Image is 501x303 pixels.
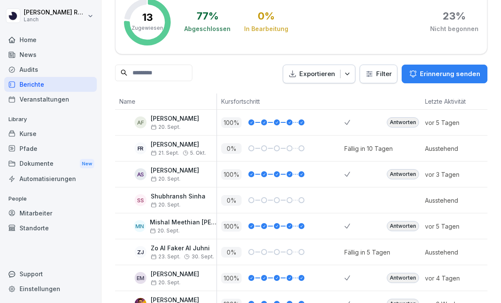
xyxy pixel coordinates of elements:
[425,196,484,205] p: Ausstehend
[221,195,242,206] p: 0 %
[151,202,180,208] span: 20. Sept.
[4,141,97,156] a: Pfade
[221,273,242,283] p: 100 %
[4,126,97,141] a: Kurse
[4,206,97,221] a: Mitarbeiter
[258,11,275,21] div: 0 %
[299,69,335,79] p: Exportieren
[4,113,97,126] p: Library
[387,221,419,231] div: Antworten
[425,97,480,106] p: Letzte Aktivität
[221,143,242,154] p: 0 %
[425,144,484,153] p: Ausstehend
[4,62,97,77] a: Audits
[135,116,146,128] div: AF
[443,11,466,21] div: 23 %
[283,65,355,84] button: Exportieren
[135,142,146,154] div: FR
[221,169,242,180] p: 100 %
[360,65,397,83] button: Filter
[151,141,206,148] p: [PERSON_NAME]
[151,150,179,156] span: 21. Sept.
[190,150,206,156] span: 5. Okt.
[151,280,180,286] span: 20. Sept.
[135,168,146,180] div: AS
[244,25,288,33] div: In Bearbeitung
[135,272,146,284] div: EM
[4,92,97,107] a: Veranstaltungen
[151,245,214,252] p: Zo Al Faker Al Juhni
[4,156,97,172] div: Dokumente
[425,274,484,283] p: vor 4 Tagen
[344,144,393,153] div: Fällig in 10 Tagen
[4,171,97,186] a: Automatisierungen
[151,115,199,122] p: [PERSON_NAME]
[425,170,484,179] p: vor 3 Tagen
[4,281,97,296] a: Einstellungen
[80,159,94,169] div: New
[151,271,199,278] p: [PERSON_NAME]
[151,254,180,260] span: 23. Sept.
[365,70,392,78] div: Filter
[151,124,180,130] span: 20. Sept.
[425,248,484,257] p: Ausstehend
[150,228,180,234] span: 20. Sept.
[24,9,86,16] p: [PERSON_NAME] Renner
[430,25,478,33] div: Nicht begonnen
[221,221,242,232] p: 100 %
[387,169,419,179] div: Antworten
[184,25,231,33] div: Abgeschlossen
[387,273,419,283] div: Antworten
[142,12,153,23] p: 13
[4,221,97,235] a: Standorte
[150,219,217,226] p: Mishal Meethian [PERSON_NAME]
[344,248,390,257] div: Fällig in 5 Tagen
[4,156,97,172] a: DokumenteNew
[402,65,487,83] button: Erinnerung senden
[221,97,340,106] p: Kursfortschritt
[191,254,214,260] span: 30. Sept.
[4,77,97,92] a: Berichte
[197,11,219,21] div: 77 %
[387,117,419,127] div: Antworten
[4,32,97,47] a: Home
[135,194,146,206] div: SS
[425,118,484,127] p: vor 5 Tagen
[221,247,242,258] p: 0 %
[4,266,97,281] div: Support
[151,176,180,182] span: 20. Sept.
[4,47,97,62] a: News
[151,167,199,174] p: [PERSON_NAME]
[4,192,97,206] p: People
[24,17,86,23] p: Lanch
[135,246,146,258] div: ZJ
[132,24,163,32] p: Zugewiesen
[221,117,242,128] p: 100 %
[420,69,480,79] p: Erinnerung senden
[425,222,484,231] p: vor 5 Tagen
[151,193,205,200] p: Shubhransh Sinha
[134,220,146,232] div: MN
[119,97,212,106] p: Name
